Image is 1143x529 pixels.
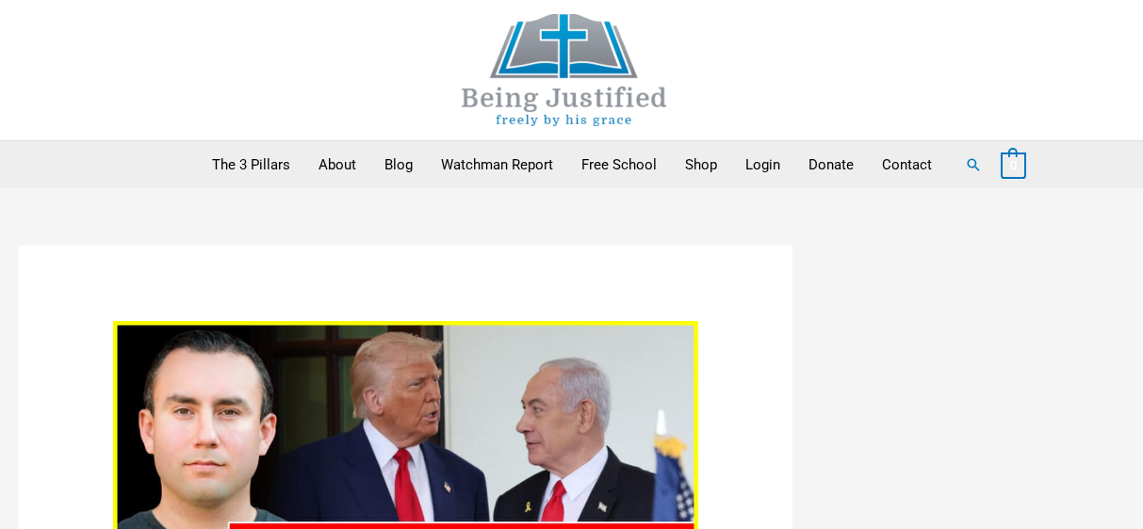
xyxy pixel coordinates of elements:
[370,141,427,188] a: Blog
[1010,158,1017,172] span: 0
[1001,156,1026,173] a: View Shopping Cart, empty
[198,141,946,188] nav: Primary Site Navigation
[794,141,868,188] a: Donate
[965,156,982,173] a: Search button
[671,141,731,188] a: Shop
[423,14,706,126] img: Being Justified
[567,141,671,188] a: Free School
[198,141,304,188] a: The 3 Pillars
[304,141,370,188] a: About
[868,141,946,188] a: Contact
[427,141,567,188] a: Watchman Report
[731,141,794,188] a: Login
